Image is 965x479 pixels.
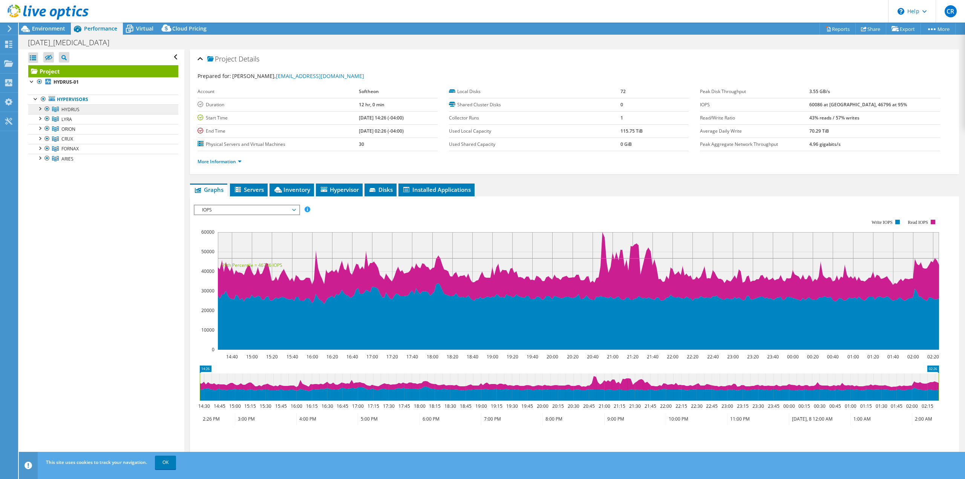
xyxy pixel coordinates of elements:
[61,145,79,152] span: FORNAX
[700,141,809,148] label: Peak Aggregate Network Throughput
[627,354,639,360] text: 21:20
[406,354,418,360] text: 17:40
[700,88,809,95] label: Peak Disk Throughput
[507,354,518,360] text: 19:20
[28,124,178,134] a: ORION
[28,95,178,104] a: Hypervisors
[226,354,238,360] text: 14:40
[691,403,703,409] text: 22:30
[491,403,502,409] text: 19:15
[198,403,210,409] text: 14:30
[84,25,117,32] span: Performance
[809,141,841,147] b: 4.96 gigabits/s
[136,25,153,32] span: Virtual
[809,88,830,95] b: 3.55 GB/s
[620,101,623,108] b: 0
[599,403,610,409] text: 21:00
[444,403,456,409] text: 18:30
[368,186,393,193] span: Disks
[229,403,241,409] text: 15:00
[521,403,533,409] text: 19:45
[620,88,626,95] b: 72
[201,248,214,255] text: 50000
[198,72,231,80] label: Prepared for:
[359,128,404,134] b: [DATE] 02:26 (-04:00)
[359,88,379,95] b: Softheon
[768,403,780,409] text: 23:45
[506,403,518,409] text: 19:30
[887,354,899,360] text: 01:40
[527,354,538,360] text: 19:40
[198,205,295,214] span: IOPS
[28,104,178,114] a: HYDRUS
[201,288,214,294] text: 30000
[54,79,79,85] b: HYDRUS-01
[547,354,558,360] text: 20:00
[809,128,829,134] b: 70.29 TiB
[620,115,623,121] b: 1
[201,268,214,274] text: 40000
[922,403,933,409] text: 02:15
[614,403,625,409] text: 21:15
[320,186,359,193] span: Hypervisor
[212,346,214,353] text: 0
[414,403,426,409] text: 18:00
[239,54,259,63] span: Details
[876,403,887,409] text: 01:30
[747,354,759,360] text: 23:20
[352,403,364,409] text: 17:00
[359,115,404,121] b: [DATE] 14:26 (-04:00)
[61,136,73,142] span: CRUX
[727,354,739,360] text: 23:00
[707,354,719,360] text: 22:40
[28,65,178,77] a: Project
[706,403,718,409] text: 22:45
[306,403,318,409] text: 16:15
[198,127,358,135] label: End Time
[809,101,907,108] b: 60086 at [GEOGRAPHIC_DATA], 46796 at 95%
[207,55,237,63] span: Project
[583,403,595,409] text: 20:45
[647,354,659,360] text: 21:40
[346,354,358,360] text: 16:40
[398,403,410,409] text: 17:45
[383,403,395,409] text: 17:30
[32,25,65,32] span: Environment
[194,186,224,193] span: Graphs
[752,403,764,409] text: 23:30
[908,220,928,225] text: Read IOPS
[359,141,364,147] b: 30
[266,354,278,360] text: 15:20
[645,403,656,409] text: 21:45
[386,354,398,360] text: 17:20
[449,127,620,135] label: Used Local Capacity
[567,354,579,360] text: 20:20
[827,354,839,360] text: 00:40
[829,403,841,409] text: 00:45
[783,403,795,409] text: 00:00
[172,25,207,32] span: Cloud Pricing
[359,101,384,108] b: 12 hr, 0 min
[675,403,687,409] text: 22:15
[427,354,438,360] text: 18:00
[366,354,378,360] text: 17:00
[906,403,918,409] text: 02:00
[700,114,809,122] label: Read/Write Ratio
[198,158,242,165] a: More Information
[886,23,921,35] a: Export
[61,156,74,162] span: ARIES
[234,186,264,193] span: Servers
[28,154,178,164] a: ARIES
[809,115,859,121] b: 43% reads / 57% writes
[814,403,826,409] text: 00:30
[214,403,225,409] text: 14:45
[898,8,904,15] svg: \n
[872,220,893,225] text: Write IOPS
[487,354,498,360] text: 19:00
[201,327,214,333] text: 10000
[629,403,641,409] text: 21:30
[306,354,318,360] text: 16:00
[737,403,749,409] text: 23:15
[721,403,733,409] text: 23:00
[222,262,282,268] text: 95th Percentile = 46796 IOPS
